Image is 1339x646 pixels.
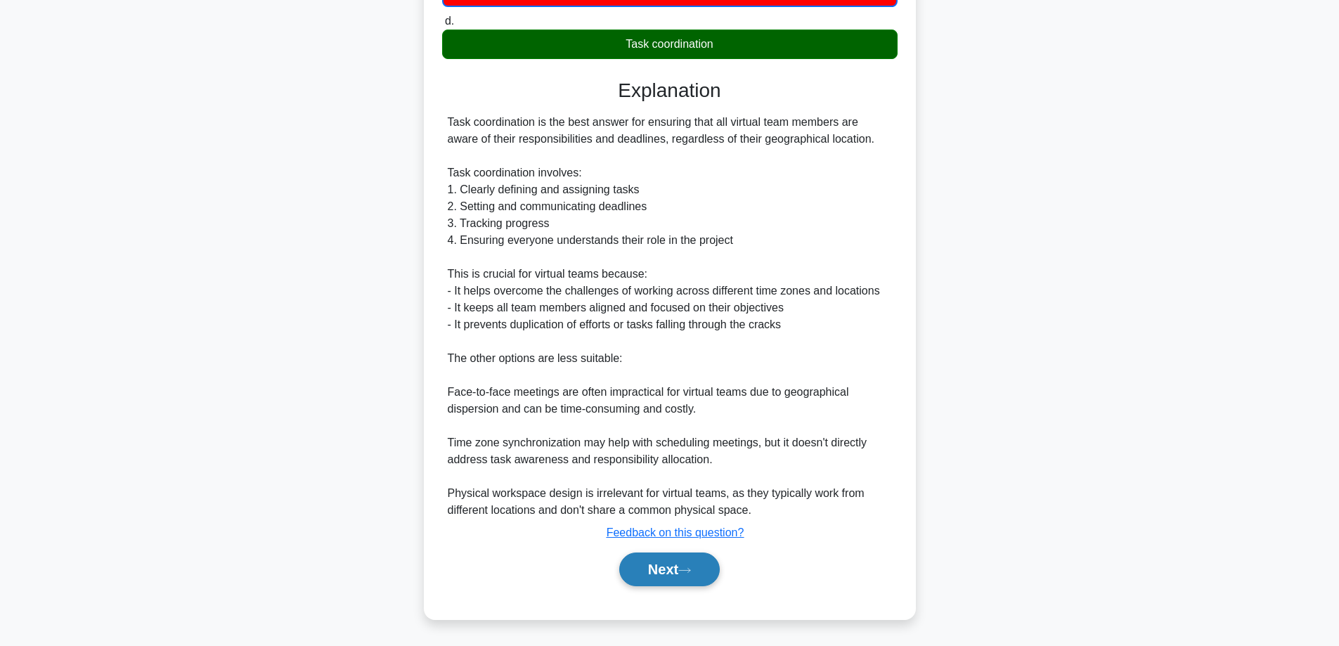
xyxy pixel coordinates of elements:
[607,527,744,538] a: Feedback on this question?
[442,30,898,59] div: Task coordination
[448,114,892,519] div: Task coordination is the best answer for ensuring that all virtual team members are aware of thei...
[445,15,454,27] span: d.
[619,553,720,586] button: Next
[451,79,889,103] h3: Explanation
